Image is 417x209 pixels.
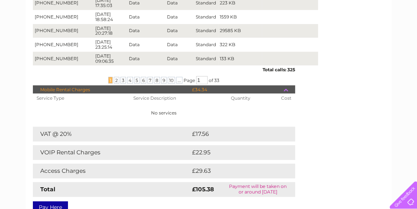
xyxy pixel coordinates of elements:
td: £17.56 [190,127,279,141]
td: £34.34 [190,85,284,94]
td: 29585 KB [218,24,262,38]
span: 7 [147,77,153,83]
strong: Total [40,186,55,193]
td: 1559 KB [218,10,262,24]
td: Data [165,24,194,38]
span: 6 [141,77,146,83]
td: Payment will be taken on or around [DATE] [221,182,295,197]
td: Access Charges [33,164,190,178]
span: 4 [127,77,133,83]
a: 0333 014 3131 [278,4,329,13]
td: [PHONE_NUMBER] [33,10,93,24]
td: [DATE] 23:25:14 [93,38,127,52]
td: VAT @ 20% [33,127,190,141]
td: Data [127,10,165,24]
a: Blog [353,31,363,37]
td: Standard [194,38,218,52]
a: Energy [305,31,322,37]
span: of [209,78,213,83]
span: 8 [154,77,160,83]
th: Service Type [33,93,130,103]
td: Standard [194,52,218,66]
strong: £105.38 [192,186,214,193]
a: Telecoms [326,31,348,37]
div: Total calls: 325 [33,65,295,72]
td: Data [165,10,194,24]
span: 9 [161,77,167,83]
td: Data [127,52,165,66]
div: Clear Business is a trading name of Verastar Limited (registered in [GEOGRAPHIC_DATA] No. 3667643... [34,4,383,36]
th: Cost [277,93,295,103]
td: [DATE] 18:58:24 [93,10,127,24]
td: [PHONE_NUMBER] [33,52,93,66]
td: 133 KB [218,52,262,66]
a: Contact [368,31,386,37]
span: 2 [114,77,119,83]
td: No services [33,103,295,123]
td: £29.63 [190,164,280,178]
span: ... [176,77,182,83]
td: Data [127,38,165,52]
td: Data [165,38,194,52]
span: 33 [214,78,219,83]
th: Service Description [130,93,228,103]
span: Page [184,78,195,83]
a: Water [287,31,301,37]
span: 10 [168,77,175,83]
td: [DATE] 09:06:35 [93,52,127,66]
span: 5 [134,77,140,83]
td: Data [165,52,194,66]
td: Data [127,24,165,38]
td: [PHONE_NUMBER] [33,24,93,38]
a: Log out [393,31,410,37]
td: Mobile Rental Charges [33,85,190,94]
span: 1 [108,77,113,83]
td: £22.95 [190,145,280,160]
td: [DATE] 20:27:18 [93,24,127,38]
img: logo.png [15,19,52,42]
th: Quantity [227,93,277,103]
span: 3 [120,77,126,83]
td: VOIP Rental Charges [33,145,190,160]
td: 322 KB [218,38,262,52]
td: Standard [194,24,218,38]
td: [PHONE_NUMBER] [33,38,93,52]
td: Standard [194,10,218,24]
